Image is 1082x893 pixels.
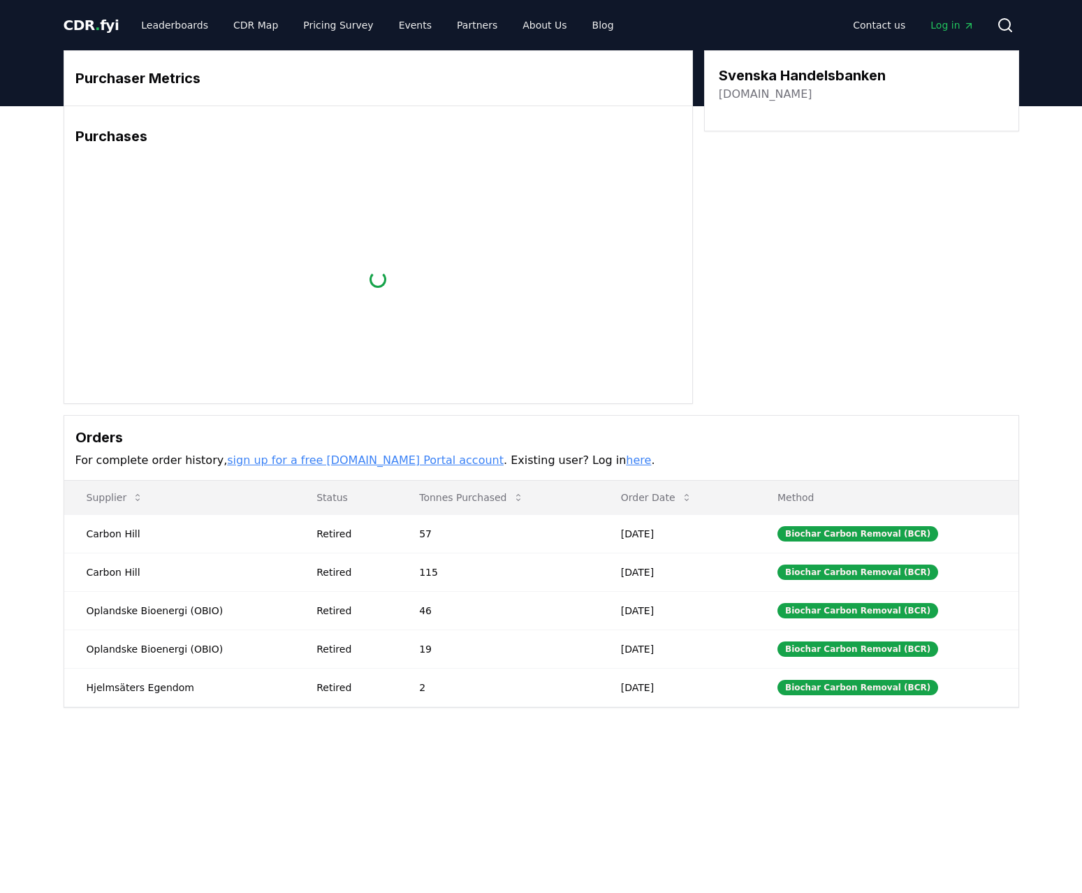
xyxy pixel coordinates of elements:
[64,17,119,34] span: CDR fyi
[599,591,755,630] td: [DATE]
[777,641,938,657] div: Biochar Carbon Removal (BCR)
[397,630,599,668] td: 19
[397,553,599,591] td: 115
[64,668,295,706] td: Hjelmsäters Egendom
[130,13,219,38] a: Leaderboards
[75,452,1007,469] p: For complete order history, . Existing user? Log in .
[316,642,386,656] div: Retired
[610,484,703,511] button: Order Date
[766,491,1007,504] p: Method
[227,453,504,467] a: sign up for a free [DOMAIN_NAME] Portal account
[64,514,295,553] td: Carbon Hill
[777,526,938,542] div: Biochar Carbon Removal (BCR)
[842,13,916,38] a: Contact us
[75,126,681,147] h3: Purchases
[64,630,295,668] td: Oplandske Bioenergi (OBIO)
[408,484,534,511] button: Tonnes Purchased
[599,630,755,668] td: [DATE]
[305,491,386,504] p: Status
[316,565,386,579] div: Retired
[95,17,100,34] span: .
[367,268,388,289] div: loading
[130,13,624,38] nav: Main
[581,13,625,38] a: Blog
[777,565,938,580] div: Biochar Carbon Removal (BCR)
[388,13,443,38] a: Events
[75,484,155,511] button: Supplier
[919,13,985,38] a: Log in
[64,15,119,35] a: CDR.fyi
[75,68,681,89] h3: Purchaser Metrics
[626,453,651,467] a: here
[719,86,812,103] a: [DOMAIN_NAME]
[719,65,886,86] h3: Svenska Handelsbanken
[777,680,938,695] div: Biochar Carbon Removal (BCR)
[75,427,1007,448] h3: Orders
[316,681,386,695] div: Retired
[316,527,386,541] div: Retired
[599,514,755,553] td: [DATE]
[446,13,509,38] a: Partners
[397,668,599,706] td: 2
[222,13,289,38] a: CDR Map
[64,553,295,591] td: Carbon Hill
[599,553,755,591] td: [DATE]
[777,603,938,618] div: Biochar Carbon Removal (BCR)
[511,13,578,38] a: About Us
[316,604,386,618] div: Retired
[397,591,599,630] td: 46
[599,668,755,706] td: [DATE]
[842,13,985,38] nav: Main
[397,514,599,553] td: 57
[292,13,384,38] a: Pricing Survey
[64,591,295,630] td: Oplandske Bioenergi (OBIO)
[930,18,974,32] span: Log in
